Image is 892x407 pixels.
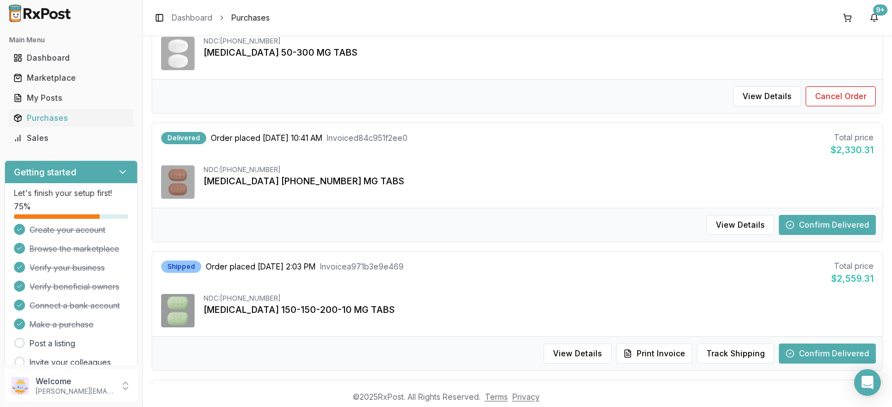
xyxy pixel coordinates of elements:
[13,52,129,63] div: Dashboard
[14,165,76,179] h3: Getting started
[4,49,138,67] button: Dashboard
[544,344,612,364] button: View Details
[831,132,874,143] div: Total price
[30,300,120,311] span: Connect a bank account
[30,281,119,292] span: Verify beneficial owners
[30,262,105,273] span: Verify your business
[831,261,874,272] div: Total price
[806,86,876,106] button: Cancel Order
[30,224,105,236] span: Create your account
[161,294,195,327] img: Genvoya 150-150-200-10 MG TABS
[203,46,874,59] div: [MEDICAL_DATA] 50-300 MG TABS
[831,272,874,285] div: $2,559.31
[13,72,129,84] div: Marketplace
[203,174,874,188] div: [MEDICAL_DATA] [PHONE_NUMBER] MG TABS
[873,4,888,16] div: 9+
[733,86,801,106] button: View Details
[14,201,31,212] span: 75 %
[13,92,129,104] div: My Posts
[4,4,76,22] img: RxPost Logo
[231,12,270,23] span: Purchases
[4,89,138,107] button: My Posts
[161,261,201,273] div: Shipped
[779,344,876,364] button: Confirm Delivered
[30,243,119,254] span: Browse the marketplace
[13,112,129,124] div: Purchases
[203,294,874,303] div: NDC: [PHONE_NUMBER]
[9,128,133,148] a: Sales
[172,12,212,23] a: Dashboard
[854,369,881,396] div: Open Intercom Messenger
[36,376,113,387] p: Welcome
[706,215,774,235] button: View Details
[161,132,206,144] div: Delivered
[30,319,94,330] span: Make a purchase
[14,188,128,199] p: Let's finish your setup first!
[172,12,270,23] nav: breadcrumb
[30,338,75,349] a: Post a listing
[327,133,408,144] span: Invoice d84c951f2ee0
[512,392,540,401] a: Privacy
[320,261,404,272] span: Invoice a971b3e9e469
[9,68,133,88] a: Marketplace
[211,133,322,144] span: Order placed [DATE] 10:41 AM
[4,69,138,87] button: Marketplace
[30,357,111,368] a: Invite your colleagues
[4,109,138,127] button: Purchases
[203,37,874,46] div: NDC: [PHONE_NUMBER]
[161,37,195,70] img: Dovato 50-300 MG TABS
[161,165,195,199] img: Biktarvy 50-200-25 MG TABS
[9,108,133,128] a: Purchases
[831,143,874,156] div: $2,330.31
[13,133,129,144] div: Sales
[203,165,874,174] div: NDC: [PHONE_NUMBER]
[11,377,29,395] img: User avatar
[865,9,883,27] button: 9+
[36,387,113,396] p: [PERSON_NAME][EMAIL_ADDRESS][DOMAIN_NAME]
[9,48,133,68] a: Dashboard
[9,36,133,45] h2: Main Menu
[203,303,874,316] div: [MEDICAL_DATA] 150-150-200-10 MG TABS
[485,392,508,401] a: Terms
[4,129,138,147] button: Sales
[697,344,774,364] button: Track Shipping
[206,261,316,272] span: Order placed [DATE] 2:03 PM
[616,344,692,364] button: Print Invoice
[9,88,133,108] a: My Posts
[779,215,876,235] button: Confirm Delivered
